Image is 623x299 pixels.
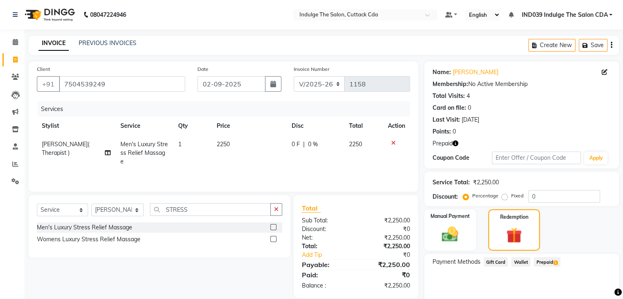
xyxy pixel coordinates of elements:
a: [PERSON_NAME] [453,68,498,77]
img: _cash.svg [437,225,463,244]
span: 2250 [349,140,362,148]
span: 0 F [292,140,300,149]
label: Client [37,66,50,73]
div: Discount: [433,193,458,201]
div: [DATE] [462,116,479,124]
button: Create New [528,39,575,52]
button: +91 [37,76,60,92]
label: Invoice Number [294,66,329,73]
div: ₹2,250.00 [356,242,416,251]
a: Add Tip [296,251,366,259]
div: 4 [467,92,470,100]
div: Last Visit: [433,116,460,124]
a: INVOICE [39,36,69,51]
span: Wallet [511,257,530,267]
div: 0 [468,104,471,112]
span: 1 [178,140,181,148]
div: Points: [433,127,451,136]
div: No Active Membership [433,80,611,88]
div: Services [38,102,416,117]
div: Discount: [296,225,356,233]
span: Total [302,204,321,213]
label: Date [197,66,208,73]
div: ₹2,250.00 [356,216,416,225]
span: Gift Card [484,257,508,267]
th: Total [344,117,383,135]
label: Manual Payment [430,213,470,220]
input: Search by Name/Mobile/Email/Code [59,76,185,92]
span: | [303,140,305,149]
div: ₹0 [356,270,416,280]
span: [PERSON_NAME]( Therapist ) [42,140,89,156]
th: Service [116,117,173,135]
span: Men's Luxury Stress Relief Massage [120,140,168,165]
div: Sub Total: [296,216,356,225]
span: 2250 [217,140,230,148]
div: ₹2,250.00 [356,233,416,242]
div: Total: [296,242,356,251]
div: Card on file: [433,104,466,112]
span: Prepaid [534,257,560,267]
span: 0 % [308,140,318,149]
div: ₹0 [366,251,416,259]
img: _gift.svg [501,226,527,245]
th: Price [212,117,287,135]
a: PREVIOUS INVOICES [79,39,136,47]
div: Paid: [296,270,356,280]
div: Total Visits: [433,92,465,100]
th: Qty [173,117,212,135]
button: Save [579,39,607,52]
div: Payable: [296,260,356,270]
b: 08047224946 [90,3,126,26]
div: Balance : [296,281,356,290]
div: Net: [296,233,356,242]
div: Service Total: [433,178,470,187]
img: logo [21,3,77,26]
span: IND039 Indulge The Salon CDA [521,11,607,19]
input: Enter Offer / Coupon Code [492,152,581,164]
div: Men's Luxury Stress Relief Massage [37,223,132,232]
div: ₹0 [356,225,416,233]
th: Stylist [37,117,116,135]
button: Apply [584,152,607,164]
div: Name: [433,68,451,77]
div: ₹2,250.00 [473,178,499,187]
div: ₹2,250.00 [356,281,416,290]
label: Fixed [511,192,523,199]
label: Percentage [472,192,498,199]
label: Redemption [500,213,528,221]
span: Payment Methods [433,258,480,266]
div: Membership: [433,80,468,88]
div: Coupon Code [433,154,492,162]
th: Disc [287,117,344,135]
input: Search or Scan [150,203,270,216]
div: ₹2,250.00 [356,260,416,270]
div: 0 [453,127,456,136]
th: Action [383,117,410,135]
span: 1 [553,260,558,265]
span: Prepaid [433,139,453,148]
div: Womens Luxury Stress Relief Massage [37,235,140,244]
